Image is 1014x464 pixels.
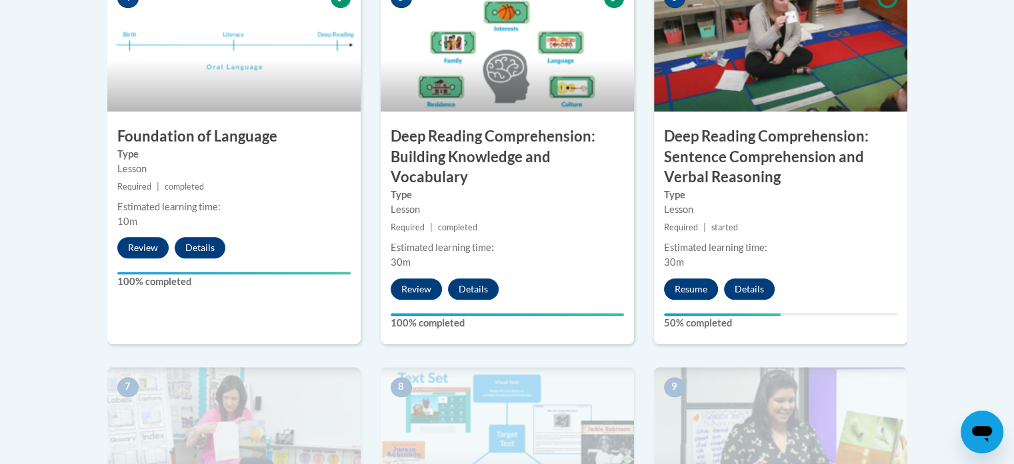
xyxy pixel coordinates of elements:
div: Estimated learning time: [664,240,897,255]
span: 30m [391,256,411,268]
button: Review [391,278,442,300]
span: 30m [664,256,684,268]
span: started [711,222,738,232]
span: 8 [391,377,412,397]
label: Type [391,188,624,202]
div: Lesson [117,162,351,176]
button: Details [448,278,499,300]
span: 9 [664,377,685,397]
label: 100% completed [117,274,351,289]
label: 50% completed [664,316,897,330]
label: 100% completed [391,316,624,330]
div: Estimated learning time: [117,200,351,214]
div: Lesson [664,202,897,217]
span: | [430,222,433,232]
div: Lesson [391,202,624,217]
span: Required [117,182,151,192]
span: Required [664,222,698,232]
button: Details [175,237,225,258]
span: Required [391,222,425,232]
div: Estimated learning time: [391,240,624,255]
span: completed [165,182,204,192]
button: Resume [664,278,718,300]
span: | [157,182,159,192]
h3: Foundation of Language [107,126,361,147]
button: Review [117,237,169,258]
button: Details [724,278,775,300]
span: 10m [117,216,137,227]
div: Your progress [117,272,351,274]
span: | [703,222,706,232]
h3: Deep Reading Comprehension: Sentence Comprehension and Verbal Reasoning [654,126,907,188]
div: Your progress [391,313,624,316]
h3: Deep Reading Comprehension: Building Knowledge and Vocabulary [381,126,634,188]
div: Your progress [664,313,781,316]
span: 7 [117,377,139,397]
iframe: Button to launch messaging window [961,411,1003,453]
label: Type [664,188,897,202]
label: Type [117,147,351,162]
span: completed [438,222,477,232]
